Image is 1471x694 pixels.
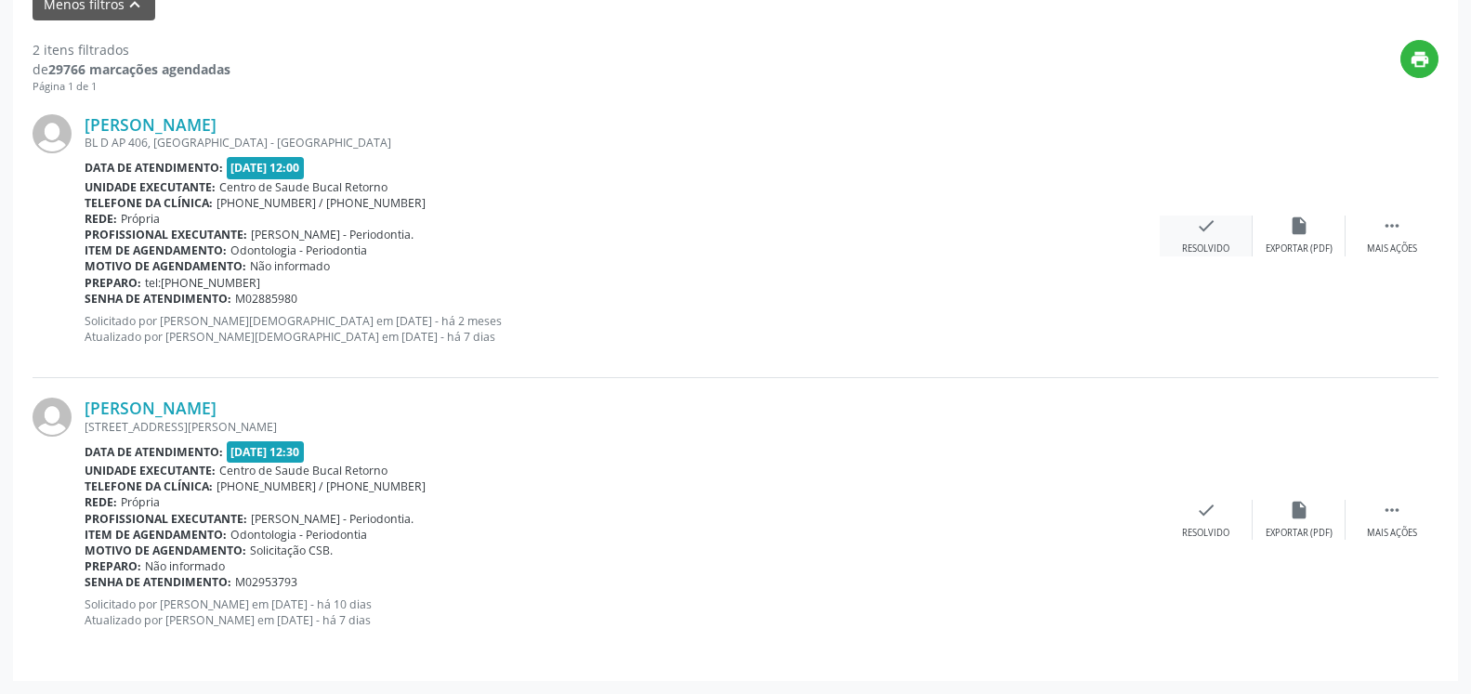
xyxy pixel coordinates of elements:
[85,527,227,543] b: Item de agendamento:
[251,227,414,242] span: [PERSON_NAME] - Periodontia.
[85,444,223,460] b: Data de atendimento:
[1289,500,1309,520] i: insert_drive_file
[85,494,117,510] b: Rede:
[1367,242,1417,255] div: Mais ações
[1289,216,1309,236] i: insert_drive_file
[85,574,231,590] b: Senha de atendimento:
[85,114,217,135] a: [PERSON_NAME]
[1182,242,1229,255] div: Resolvido
[1382,500,1402,520] i: 
[1367,527,1417,540] div: Mais ações
[250,258,330,274] span: Não informado
[85,179,216,195] b: Unidade executante:
[85,398,217,418] a: [PERSON_NAME]
[85,419,1160,435] div: [STREET_ADDRESS][PERSON_NAME]
[250,543,333,558] span: Solicitação CSB.
[121,494,160,510] span: Própria
[219,179,387,195] span: Centro de Saude Bucal Retorno
[85,463,216,478] b: Unidade executante:
[85,558,141,574] b: Preparo:
[85,596,1160,628] p: Solicitado por [PERSON_NAME] em [DATE] - há 10 dias Atualizado por [PERSON_NAME] em [DATE] - há 7...
[85,227,247,242] b: Profissional executante:
[217,195,426,211] span: [PHONE_NUMBER] / [PHONE_NUMBER]
[235,574,297,590] span: M02953793
[227,441,305,463] span: [DATE] 12:30
[1266,527,1333,540] div: Exportar (PDF)
[219,463,387,478] span: Centro de Saude Bucal Retorno
[227,157,305,178] span: [DATE] 12:00
[1410,49,1430,70] i: print
[1182,527,1229,540] div: Resolvido
[85,511,247,527] b: Profissional executante:
[230,242,367,258] span: Odontologia - Periodontia
[85,275,141,291] b: Preparo:
[1382,216,1402,236] i: 
[235,291,297,307] span: M02885980
[33,79,230,95] div: Página 1 de 1
[85,258,246,274] b: Motivo de agendamento:
[85,160,223,176] b: Data de atendimento:
[145,275,260,291] span: tel:[PHONE_NUMBER]
[251,511,414,527] span: [PERSON_NAME] - Periodontia.
[33,114,72,153] img: img
[85,242,227,258] b: Item de agendamento:
[85,291,231,307] b: Senha de atendimento:
[85,195,213,211] b: Telefone da clínica:
[230,527,367,543] span: Odontologia - Periodontia
[33,398,72,437] img: img
[85,313,1160,345] p: Solicitado por [PERSON_NAME][DEMOGRAPHIC_DATA] em [DATE] - há 2 meses Atualizado por [PERSON_NAME...
[1196,216,1216,236] i: check
[85,478,213,494] b: Telefone da clínica:
[1400,40,1438,78] button: print
[217,478,426,494] span: [PHONE_NUMBER] / [PHONE_NUMBER]
[48,60,230,78] strong: 29766 marcações agendadas
[85,543,246,558] b: Motivo de agendamento:
[121,211,160,227] span: Própria
[85,211,117,227] b: Rede:
[1196,500,1216,520] i: check
[85,135,1160,151] div: BL D AP 406, [GEOGRAPHIC_DATA] - [GEOGRAPHIC_DATA]
[1266,242,1333,255] div: Exportar (PDF)
[145,558,225,574] span: Não informado
[33,59,230,79] div: de
[33,40,230,59] div: 2 itens filtrados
